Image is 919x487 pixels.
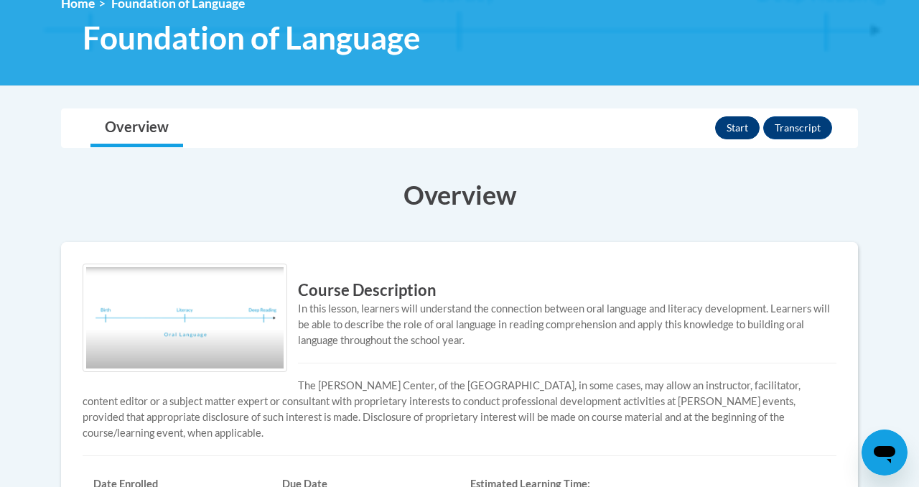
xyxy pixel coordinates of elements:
iframe: Button to launch messaging window [862,430,908,476]
a: Overview [90,109,183,147]
h3: Overview [61,177,858,213]
img: Course logo image [83,264,287,372]
p: The [PERSON_NAME] Center, of the [GEOGRAPHIC_DATA], in some cases, may allow an instructor, facil... [83,378,836,441]
span: Foundation of Language [83,19,421,57]
div: In this lesson, learners will understand the connection between oral language and literacy develo... [83,301,836,348]
h3: Course Description [83,279,836,302]
button: Start [715,116,760,139]
button: Transcript [763,116,832,139]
